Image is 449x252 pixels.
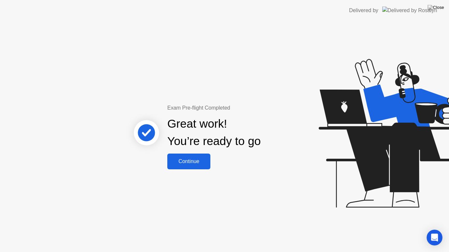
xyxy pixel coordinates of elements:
[169,158,208,164] div: Continue
[167,104,303,112] div: Exam Pre-flight Completed
[382,7,437,14] img: Delivered by Rosalyn
[167,154,210,169] button: Continue
[167,115,261,150] div: Great work! You’re ready to go
[349,7,378,14] div: Delivered by
[428,5,444,10] img: Close
[427,230,442,245] div: Open Intercom Messenger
